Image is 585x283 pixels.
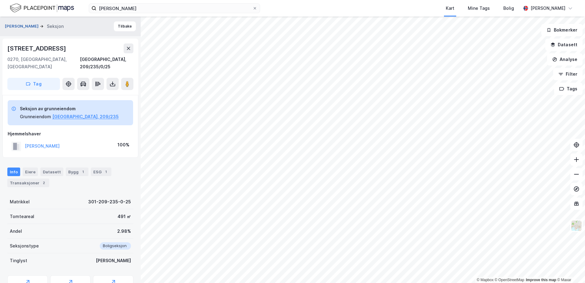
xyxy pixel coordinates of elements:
div: Matrikkel [10,198,30,206]
div: Kontrollprogram for chat [554,254,585,283]
div: 1 [80,169,86,175]
div: 0270, [GEOGRAPHIC_DATA], [GEOGRAPHIC_DATA] [7,56,80,70]
div: Seksjon av grunneiendom [20,105,119,112]
a: Mapbox [477,278,494,282]
div: Tinglyst [10,257,27,264]
div: 2.98% [117,228,131,235]
div: Datasett [40,168,63,176]
div: Kart [446,5,454,12]
button: Filter [553,68,583,80]
img: Z [571,220,582,232]
div: Seksjonstype [10,242,39,250]
div: ESG [91,168,111,176]
iframe: Chat Widget [554,254,585,283]
button: Bokmerker [541,24,583,36]
button: [PERSON_NAME] [5,23,40,29]
div: Grunneiendom [20,113,51,120]
div: Seksjon [47,23,64,30]
div: Bygg [66,168,88,176]
div: 1 [103,169,109,175]
div: [PERSON_NAME] [96,257,131,264]
button: Analyse [547,53,583,66]
div: [PERSON_NAME] [531,5,565,12]
img: logo.f888ab2527a4732fd821a326f86c7f29.svg [10,3,74,13]
div: 301-209-235-0-25 [88,198,131,206]
div: Mine Tags [468,5,490,12]
button: [GEOGRAPHIC_DATA], 209/235 [52,113,119,120]
div: Hjemmelshaver [8,130,133,138]
div: [GEOGRAPHIC_DATA], 209/235/0/25 [80,56,133,70]
a: OpenStreetMap [495,278,524,282]
button: Tilbake [114,21,136,31]
div: Info [7,168,20,176]
div: [STREET_ADDRESS] [7,43,67,53]
div: 100% [117,141,129,149]
div: Andel [10,228,22,235]
div: Bolig [503,5,514,12]
div: Eiere [23,168,38,176]
div: Tomteareal [10,213,34,220]
button: Tags [554,83,583,95]
div: Transaksjoner [7,179,49,187]
button: Tag [7,78,60,90]
button: Datasett [545,39,583,51]
input: Søk på adresse, matrikkel, gårdeiere, leietakere eller personer [96,4,252,13]
div: 2 [41,180,47,186]
a: Improve this map [526,278,556,282]
div: 491 ㎡ [117,213,131,220]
